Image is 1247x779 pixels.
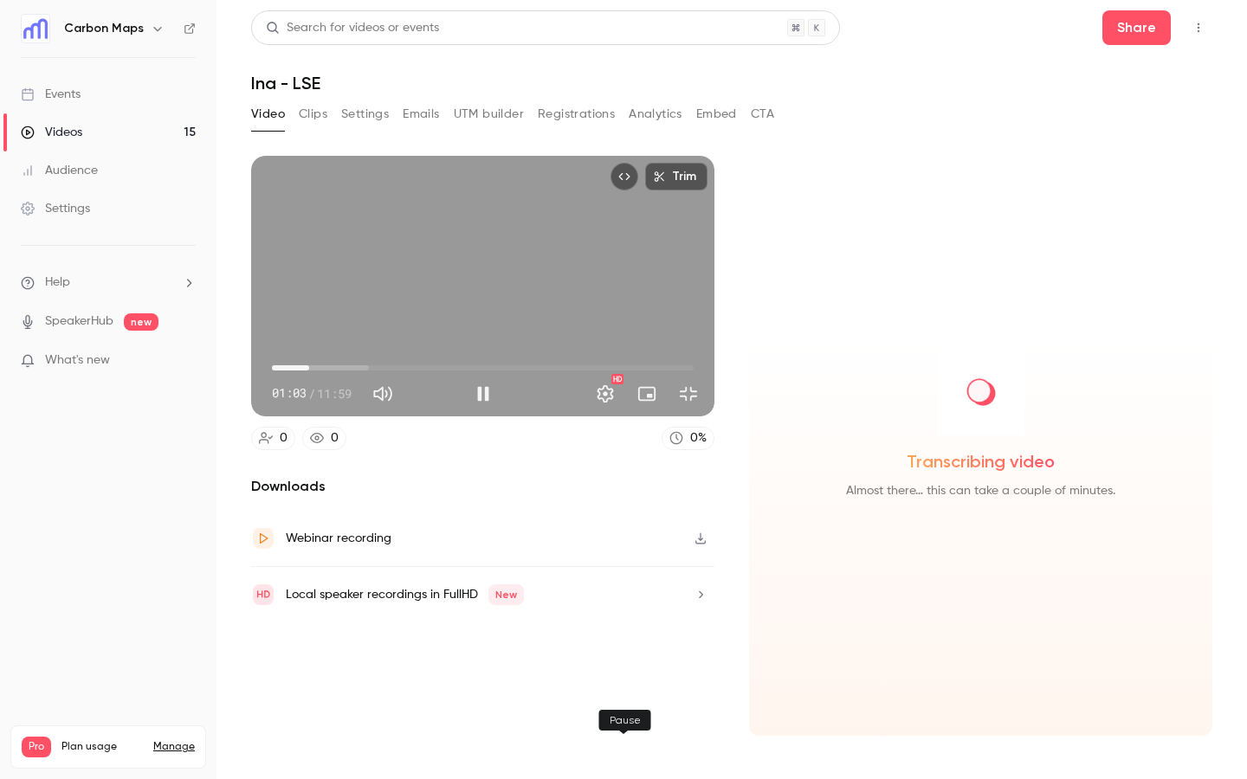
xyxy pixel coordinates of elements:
[286,528,391,549] div: Webinar recording
[22,737,51,757] span: Pro
[1185,14,1212,42] button: Top Bar Actions
[331,429,339,447] div: 0
[341,100,389,128] button: Settings
[846,480,1115,501] span: Almost there… this can take a couple of minutes.
[671,377,706,411] button: Exit full screen
[64,20,144,37] h6: Carbon Maps
[21,124,82,141] div: Videos
[1102,10,1171,45] button: Share
[488,584,524,605] span: New
[454,100,524,128] button: UTM builder
[45,312,113,331] a: SpeakerHub
[751,100,774,128] button: CTA
[45,274,70,292] span: Help
[907,449,1055,473] span: Transcribing video
[251,100,285,128] button: Video
[317,384,352,402] span: 11:59
[466,377,501,411] button: Pause
[21,274,196,292] li: help-dropdown-opener
[124,313,158,331] span: new
[403,100,439,128] button: Emails
[645,163,707,190] button: Trim
[696,100,737,128] button: Embed
[308,384,315,402] span: /
[629,100,682,128] button: Analytics
[538,100,615,128] button: Registrations
[175,353,196,369] iframe: Noticeable Trigger
[45,351,110,370] span: What's new
[286,584,524,605] div: Local speaker recordings in FullHD
[153,740,195,754] a: Manage
[630,377,664,411] button: Turn on miniplayer
[611,374,623,384] div: HD
[266,19,439,37] div: Search for videos or events
[599,710,651,731] div: Pause
[251,476,714,497] h2: Downloads
[251,73,1212,93] h1: Ina - LSE
[662,427,714,450] a: 0%
[272,384,352,402] div: 01:03
[299,100,327,128] button: Clips
[21,86,81,103] div: Events
[365,377,400,411] button: Mute
[272,384,307,402] span: 01:03
[21,200,90,217] div: Settings
[588,377,623,411] button: Settings
[611,163,638,190] button: Embed video
[21,162,98,179] div: Audience
[22,15,49,42] img: Carbon Maps
[251,427,295,450] a: 0
[61,740,143,754] span: Plan usage
[302,427,346,450] a: 0
[690,429,707,447] div: 0 %
[280,429,288,447] div: 0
